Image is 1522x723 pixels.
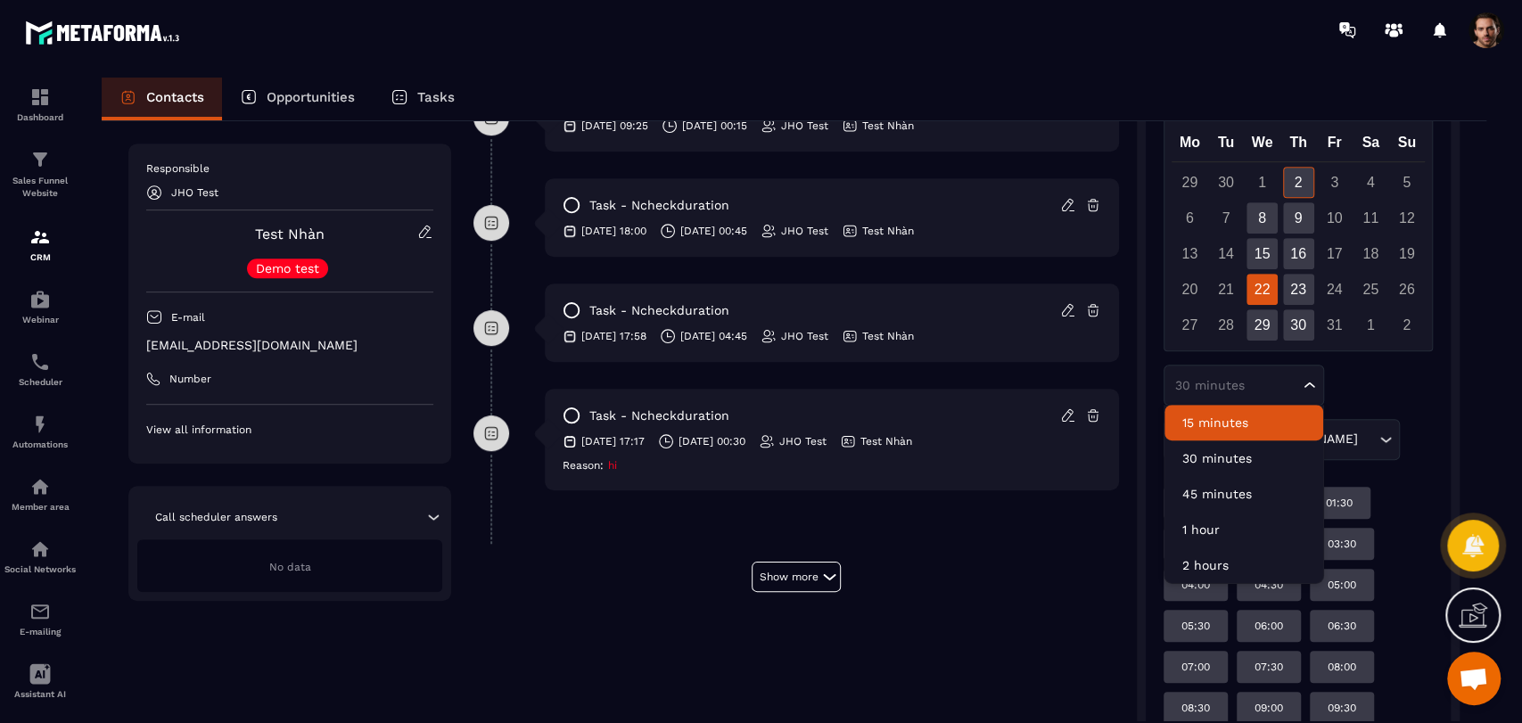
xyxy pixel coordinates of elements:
[4,252,76,262] p: CRM
[1210,309,1241,341] div: 28
[1181,701,1210,715] p: 08:30
[1174,309,1205,341] div: 27
[4,400,76,463] a: automationsautomationsAutomations
[1328,701,1356,715] p: 09:30
[1172,130,1208,161] div: Mo
[256,262,319,275] p: Demo test
[4,463,76,525] a: automationsautomationsMember area
[1174,274,1205,305] div: 20
[102,78,222,120] a: Contacts
[1210,238,1241,269] div: 14
[1255,578,1283,592] p: 04:30
[1172,130,1425,341] div: Calendar wrapper
[1246,274,1278,305] div: 22
[1255,701,1283,715] p: 09:00
[680,224,747,238] p: [DATE] 00:45
[25,16,185,49] img: logo
[862,329,914,343] p: Test Nhàn
[1391,309,1422,341] div: 2
[589,407,729,424] p: task - Ncheckduration
[29,86,51,108] img: formation
[1355,274,1386,305] div: 25
[155,510,277,524] p: Call scheduler answers
[1246,238,1278,269] div: 15
[589,197,729,214] p: task - Ncheckduration
[222,78,373,120] a: Opportunities
[1210,202,1241,234] div: 7
[1280,130,1317,161] div: Th
[581,329,646,343] p: [DATE] 17:58
[1319,238,1350,269] div: 17
[4,338,76,400] a: schedulerschedulerScheduler
[1244,130,1280,161] div: We
[862,119,914,133] p: Test Nhàn
[1355,167,1386,198] div: 4
[1353,130,1389,161] div: Sa
[4,564,76,574] p: Social Networks
[1181,619,1210,633] p: 05:30
[269,561,311,573] span: No data
[581,434,645,448] p: [DATE] 17:17
[4,502,76,512] p: Member area
[781,329,828,343] p: JHO Test
[1391,274,1422,305] div: 26
[1208,130,1245,161] div: Tu
[4,315,76,325] p: Webinar
[1182,521,1305,538] p: 1 hour
[29,149,51,170] img: formation
[146,161,433,176] p: Responsible
[1319,202,1350,234] div: 10
[4,650,76,712] a: Assistant AI
[1328,537,1356,551] p: 03:30
[4,175,76,200] p: Sales Funnel Website
[679,434,745,448] p: [DATE] 00:30
[1319,167,1350,198] div: 3
[4,627,76,637] p: E-mailing
[29,601,51,622] img: email
[1328,619,1356,633] p: 06:30
[146,89,204,105] p: Contacts
[680,329,747,343] p: [DATE] 04:45
[29,289,51,310] img: automations
[1182,449,1305,467] p: 30 minutes
[1255,619,1283,633] p: 06:00
[267,89,355,105] p: Opportunities
[781,224,828,238] p: JHO Test
[29,351,51,373] img: scheduler
[862,224,914,238] p: Test Nhàn
[4,377,76,387] p: Scheduler
[1246,202,1278,234] div: 8
[682,119,747,133] p: [DATE] 00:15
[171,310,205,325] p: E-mail
[4,525,76,587] a: social-networksocial-networkSocial Networks
[29,476,51,497] img: automations
[146,337,433,354] p: [EMAIL_ADDRESS][DOMAIN_NAME]
[4,689,76,699] p: Assistant AI
[171,186,218,199] p: JHO Test
[1319,309,1350,341] div: 31
[1174,202,1205,234] div: 6
[1316,130,1353,161] div: Fr
[860,434,912,448] p: Test Nhàn
[1283,202,1314,234] div: 9
[779,434,827,448] p: JHO Test
[29,414,51,435] img: automations
[1319,274,1350,305] div: 24
[1388,130,1425,161] div: Su
[581,119,648,133] p: [DATE] 09:25
[1210,167,1241,198] div: 30
[29,538,51,560] img: social-network
[4,587,76,650] a: emailemailE-mailing
[1391,202,1422,234] div: 12
[1362,430,1375,449] input: Search for option
[4,213,76,275] a: formationformationCRM
[1355,238,1386,269] div: 18
[1283,309,1314,341] div: 30
[4,112,76,122] p: Dashboard
[1181,660,1210,674] p: 07:00
[608,459,617,472] span: hi
[169,372,211,386] p: Number
[589,302,729,319] p: task - Ncheckduration
[581,224,646,238] p: [DATE] 18:00
[373,78,473,120] a: Tasks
